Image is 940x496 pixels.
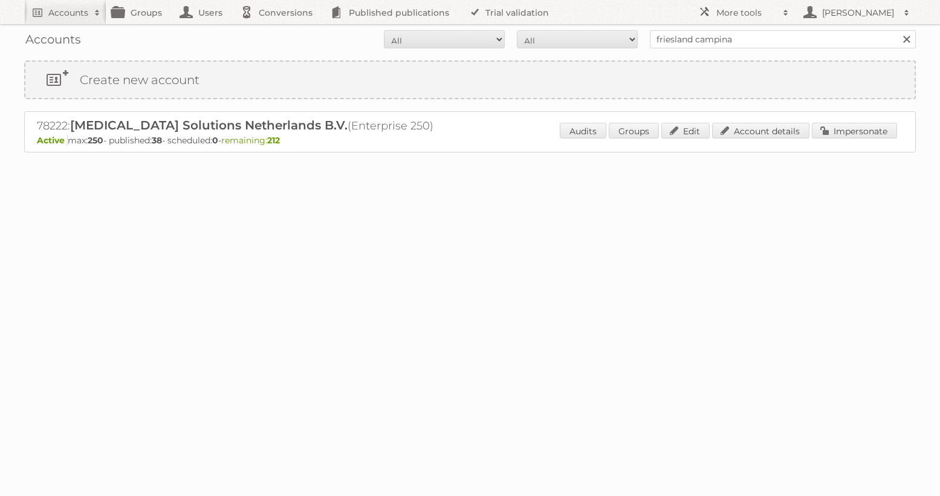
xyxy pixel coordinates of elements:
[712,123,809,139] a: Account details
[152,135,162,146] strong: 38
[812,123,897,139] a: Impersonate
[716,7,777,19] h2: More tools
[37,118,460,134] h2: 78222: (Enterprise 250)
[70,118,348,132] span: [MEDICAL_DATA] Solutions Netherlands B.V.
[25,62,915,98] a: Create new account
[212,135,218,146] strong: 0
[37,135,68,146] span: Active
[37,135,903,146] p: max: - published: - scheduled: -
[48,7,88,19] h2: Accounts
[88,135,103,146] strong: 250
[221,135,280,146] span: remaining:
[609,123,659,139] a: Groups
[560,123,606,139] a: Audits
[267,135,280,146] strong: 212
[819,7,898,19] h2: [PERSON_NAME]
[661,123,710,139] a: Edit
